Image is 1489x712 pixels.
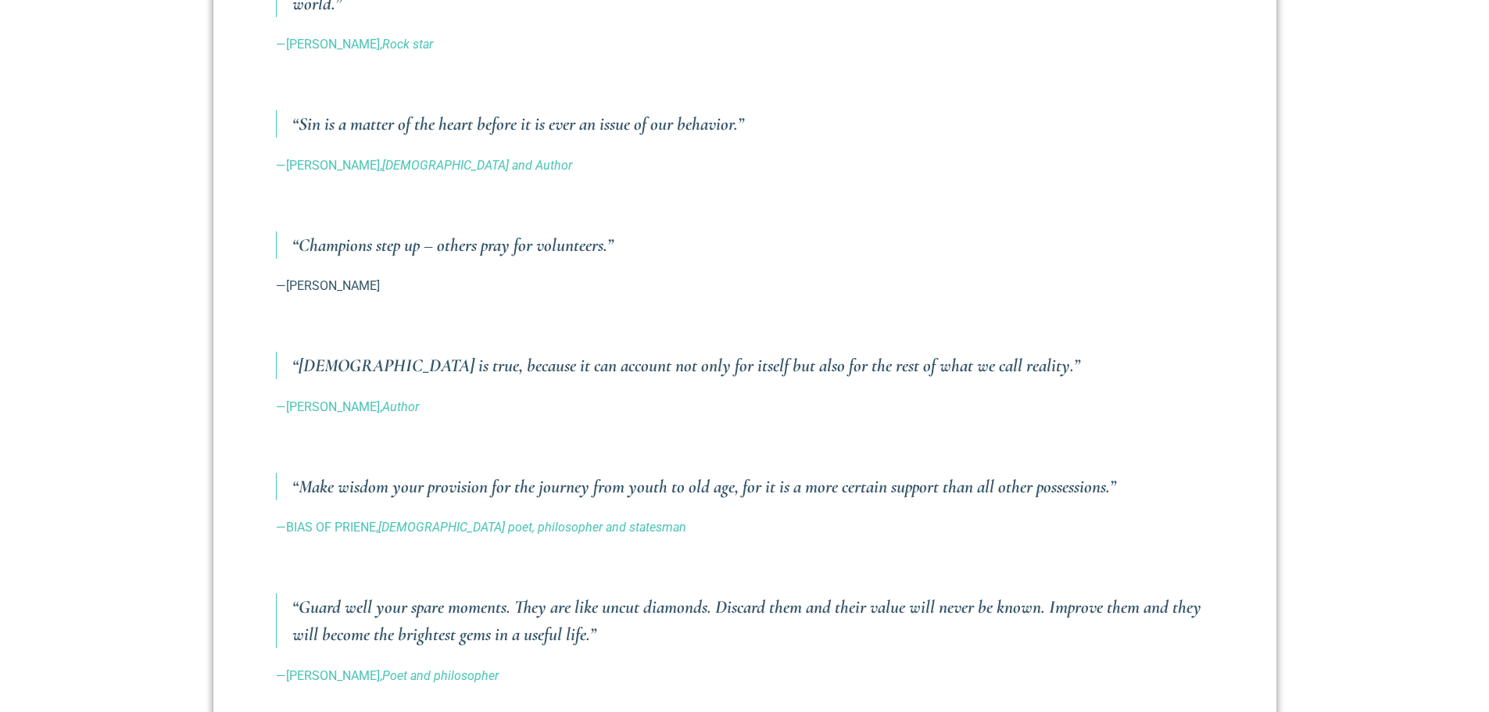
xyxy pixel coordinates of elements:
[382,158,572,173] em: [DEMOGRAPHIC_DATA] and Author
[276,277,1214,295] p: —[PERSON_NAME]
[378,520,686,535] em: [DEMOGRAPHIC_DATA] poet, philosopher and statesman
[292,231,1214,259] h3: “Champions step up – others pray for volunteers.”
[276,158,572,173] a: —[PERSON_NAME],[DEMOGRAPHIC_DATA] and Author
[382,668,499,683] em: Poet and philosopher
[276,520,686,535] a: —BIAS OF PRIENE,[DEMOGRAPHIC_DATA] poet, philosopher and statesman
[276,399,419,414] a: —[PERSON_NAME],Author
[292,593,1214,648] h3: “Guard well your spare moments. They are like uncut diamonds. Discard them and their value will n...
[382,399,419,414] em: Author
[276,37,433,52] a: —[PERSON_NAME],Rock star
[292,473,1214,500] h3: “Make wisdom your provision for the journey from youth to old age, for it is a more certain suppo...
[292,110,1214,138] h3: “Sin is a matter of the heart before it is ever an issue of our behavior.”
[276,668,499,683] a: —[PERSON_NAME],Poet and philosopher
[382,37,433,52] em: Rock star
[292,352,1214,379] h3: “[DEMOGRAPHIC_DATA] is true, because it can account not only for itself but also for the rest of ...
